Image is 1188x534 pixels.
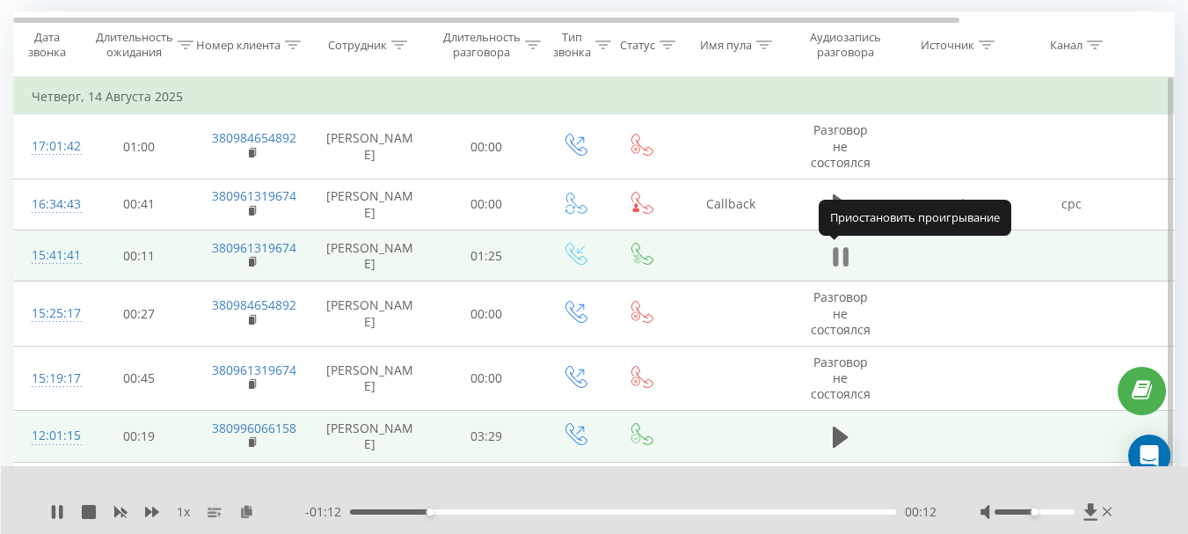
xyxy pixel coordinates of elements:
td: [PERSON_NAME] [309,179,432,230]
div: Тип звонка [553,30,591,60]
td: [PERSON_NAME] [309,282,432,347]
td: [PERSON_NAME] [309,411,432,462]
div: Номер клиента [196,38,281,53]
td: 00:00 [432,282,542,347]
td: cpc [1012,179,1131,230]
div: 17:01:42 [32,129,67,164]
div: Accessibility label [1031,508,1038,516]
a: 380984654892 [212,129,296,146]
td: [PERSON_NAME] [309,346,432,411]
div: 15:19:17 [32,362,67,396]
td: 03:29 [432,411,542,462]
div: Имя пула [700,38,752,53]
div: Open Intercom Messenger [1128,435,1170,477]
span: Разговор не состоялся [811,289,871,337]
td: Callback [674,179,788,230]
div: Accessibility label [426,508,434,516]
a: 380961319674 [212,362,296,378]
td: 01:00 [84,114,194,179]
td: 00:27 [84,282,194,347]
span: 00:12 [905,503,937,521]
td: (none) [1012,462,1131,513]
span: Разговор не состоялся [811,354,871,402]
div: 15:41:41 [32,238,67,273]
td: google [893,179,1012,230]
td: 01:25 [432,230,542,282]
div: Статус [620,38,655,53]
a: 380961319674 [212,187,296,204]
span: 1 x [177,503,190,521]
td: [PERSON_NAME] [309,230,432,282]
td: (direct) [893,462,1012,513]
a: 380984654892 [212,296,296,313]
td: [PERSON_NAME] [309,462,432,513]
td: 00:08 [84,462,194,513]
div: Длительность разговора [443,30,521,60]
span: Разговор не состоялся [811,121,871,170]
td: 00:00 [432,346,542,411]
td: [PERSON_NAME] [309,114,432,179]
div: 16:34:43 [32,187,67,222]
td: 00:41 [84,179,194,230]
td: 00:45 [84,346,194,411]
div: Дата звонка [14,30,79,60]
td: 00:33 [432,462,542,513]
td: 00:19 [84,411,194,462]
div: Аудиозапись разговора [803,30,888,60]
td: 00:11 [84,230,194,282]
a: 380961319674 [212,239,296,256]
span: - 01:12 [305,503,350,521]
div: 12:01:15 [32,419,67,453]
div: Сотрудник [328,38,387,53]
td: 00:00 [432,179,542,230]
a: 380996066158 [212,420,296,436]
div: Источник [921,38,974,53]
div: 15:25:17 [32,296,67,331]
div: Длительность ожидания [96,30,173,60]
td: 00:00 [432,114,542,179]
div: Канал [1050,38,1082,53]
div: Приостановить проигрывание [819,200,1011,235]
